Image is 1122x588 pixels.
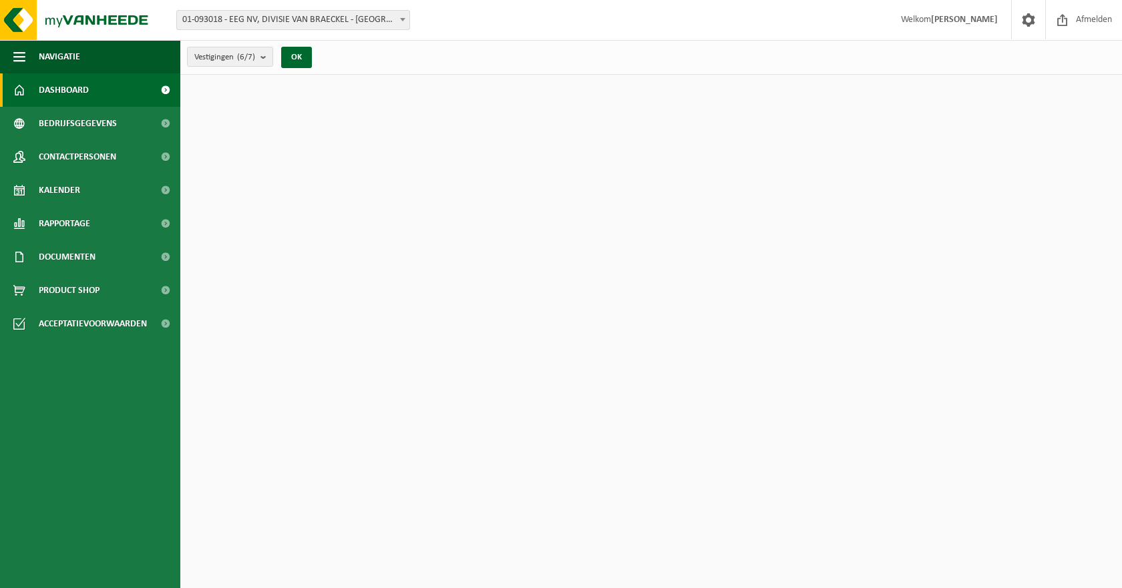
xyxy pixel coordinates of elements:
[237,53,255,61] count: (6/7)
[39,73,89,107] span: Dashboard
[187,47,273,67] button: Vestigingen(6/7)
[39,207,90,240] span: Rapportage
[931,15,998,25] strong: [PERSON_NAME]
[39,140,116,174] span: Contactpersonen
[39,240,96,274] span: Documenten
[177,11,409,29] span: 01-093018 - EEG NV, DIVISIE VAN BRAECKEL - SINT-MARTENS-LATEM
[194,47,255,67] span: Vestigingen
[39,274,100,307] span: Product Shop
[39,307,147,340] span: Acceptatievoorwaarden
[39,40,80,73] span: Navigatie
[39,174,80,207] span: Kalender
[281,47,312,68] button: OK
[39,107,117,140] span: Bedrijfsgegevens
[176,10,410,30] span: 01-093018 - EEG NV, DIVISIE VAN BRAECKEL - SINT-MARTENS-LATEM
